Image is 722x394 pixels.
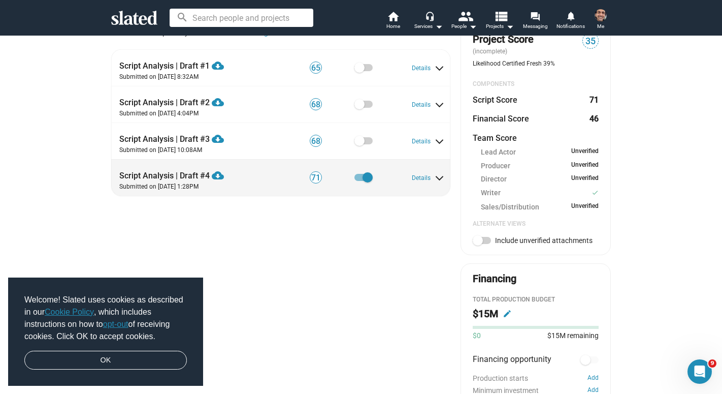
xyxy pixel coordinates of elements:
a: opt-out [103,320,128,328]
span: $15M remaining [547,331,599,340]
span: Project Score [473,33,534,46]
button: People [446,10,482,33]
dt: Script Score [473,95,517,105]
div: Script Analysis | Draft #2 [119,91,269,108]
span: Director [481,174,507,184]
mat-icon: cloud_download [212,59,224,72]
iframe: Intercom live chat [687,359,712,384]
button: Details [412,138,443,146]
h2: $15M [473,307,498,321]
span: 68 [310,136,321,146]
p: Submitted on [DATE] 1:28PM [119,183,269,191]
mat-icon: edit [503,309,512,318]
dt: Team Score [473,133,517,143]
mat-expansion-panel-header: Script Analysis | Draft #1Submitted on [DATE] 8:32AM65Details [111,49,450,86]
mat-icon: home [387,10,399,22]
p: Submitted on [DATE] 10:08AM [119,146,269,155]
mat-icon: view_list [494,9,508,23]
div: Financing [473,272,516,286]
span: Notifications [556,20,585,33]
span: (incomplete) [473,48,509,55]
button: Projects [482,10,517,33]
dd: 46 [589,113,599,124]
span: Unverified [571,174,599,184]
button: Details [412,65,443,73]
span: Financing opportunity [473,354,551,366]
span: Unverified [571,161,599,171]
span: Me [597,20,604,33]
mat-icon: people [458,9,473,23]
mat-icon: arrow_drop_down [433,20,445,33]
a: Home [375,10,411,33]
span: 9 [708,359,716,368]
mat-icon: cloud_download [212,169,224,181]
div: Total Production budget [473,296,599,304]
img: Alfie Rustom [595,9,607,21]
mat-expansion-panel-header: Script Analysis | Draft #2Submitted on [DATE] 4:04PM68Details [111,86,450,123]
input: Search people and projects [170,9,313,27]
span: Home [386,20,400,33]
button: Alfie RustomMe [588,7,613,34]
button: Add [587,374,599,382]
dt: Financial Score [473,113,529,124]
span: Messaging [523,20,548,33]
button: Details [412,174,443,183]
div: Alternate Views [473,220,599,228]
div: Script Analysis | Draft #1 [119,54,269,71]
span: 65 [310,63,321,73]
p: Submitted on [DATE] 8:32AM [119,73,269,81]
a: dismiss cookie message [24,351,187,370]
mat-icon: arrow_drop_down [504,20,516,33]
span: Sales/Distribution [481,202,539,212]
span: $0 [473,331,481,341]
span: Welcome! Slated uses cookies as described in our , which includes instructions on how to of recei... [24,294,187,343]
span: Unverified [571,202,599,212]
mat-expansion-panel-header: Script Analysis | Draft #4Submitted on [DATE] 1:28PM71Details [111,159,450,196]
span: Writer [481,188,501,199]
span: Unverified [571,147,599,157]
div: Script Analysis | Draft #3 [119,128,269,144]
dd: 71 [589,95,599,105]
div: Likelihood Certified Fresh 39% [473,60,599,68]
button: Details [412,101,443,109]
span: Include unverified attachments [495,236,593,245]
a: Messaging [517,10,553,33]
div: Script Analysis | Draft #4 [119,164,269,181]
span: 68 [310,100,321,110]
div: COMPONENTS [473,80,599,88]
mat-icon: cloud_download [212,96,224,108]
div: People [451,20,477,33]
mat-expansion-panel-header: Script Analysis | Draft #3Submitted on [DATE] 10:08AM68Details [111,123,450,159]
button: Services [411,10,446,33]
div: Services [414,20,443,33]
mat-icon: check [592,188,599,198]
mat-icon: headset_mic [425,11,434,20]
span: Projects [486,20,514,33]
a: Cookie Policy [45,308,94,316]
span: Lead Actor [481,147,516,157]
mat-icon: forum [530,11,540,21]
mat-icon: arrow_drop_down [467,20,479,33]
span: 35 [583,35,598,48]
mat-icon: cloud_download [212,133,224,145]
p: Submitted on [DATE] 4:04PM [119,110,269,118]
div: cookieconsent [8,278,203,386]
span: Production starts [473,374,528,382]
a: Notifications [553,10,588,33]
span: Producer [481,161,510,171]
mat-icon: notifications [566,11,575,20]
button: Edit budget [499,306,515,322]
span: 71 [310,173,321,183]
